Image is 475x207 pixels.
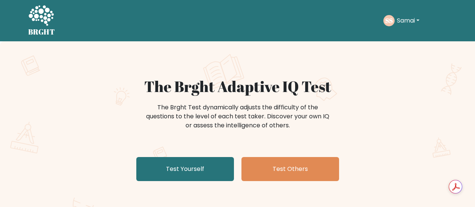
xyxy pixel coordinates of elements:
button: Samai [395,16,422,26]
text: SS [385,16,393,25]
a: Test Others [241,157,339,181]
a: BRGHT [28,3,55,38]
div: The Brght Test dynamically adjusts the difficulty of the questions to the level of each test take... [144,103,332,130]
a: Test Yourself [136,157,234,181]
h1: The Brght Adaptive IQ Test [54,77,421,95]
h5: BRGHT [28,27,55,36]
